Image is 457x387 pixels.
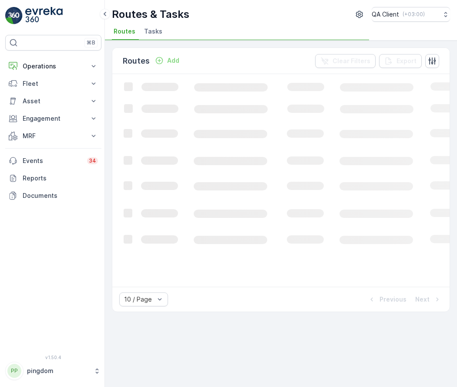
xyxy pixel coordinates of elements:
button: Operations [5,58,101,75]
p: Next [415,295,430,304]
p: Export [397,57,417,65]
button: Next [414,294,443,305]
p: QA Client [372,10,399,19]
button: Previous [366,294,407,305]
a: Reports [5,170,101,187]
p: ⌘B [87,39,95,46]
span: v 1.50.4 [5,355,101,360]
p: Routes & Tasks [112,7,189,21]
p: Routes [123,55,150,67]
p: Operations [23,62,84,71]
p: Fleet [23,79,84,88]
img: logo [5,7,23,24]
p: Add [167,56,179,65]
p: Reports [23,174,98,183]
p: Engagement [23,114,84,123]
button: Export [379,54,422,68]
a: Events34 [5,152,101,170]
p: Asset [23,97,84,105]
p: ( +03:00 ) [403,11,425,18]
span: Routes [114,27,135,36]
a: Documents [5,187,101,204]
button: QA Client(+03:00) [372,7,450,22]
button: Engagement [5,110,101,127]
p: Previous [380,295,407,304]
button: MRF [5,127,101,145]
p: 34 [89,157,96,164]
button: PPpingdom [5,362,101,380]
button: Fleet [5,75,101,92]
img: logo_light-DOdMpM7g.png [25,7,63,24]
p: Clear Filters [333,57,370,65]
p: pingdom [27,367,89,375]
p: MRF [23,132,84,140]
button: Clear Filters [315,54,376,68]
button: Asset [5,92,101,110]
p: Events [23,156,82,165]
p: Documents [23,191,98,200]
div: PP [7,364,21,378]
button: Add [151,55,183,66]
span: Tasks [144,27,162,36]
